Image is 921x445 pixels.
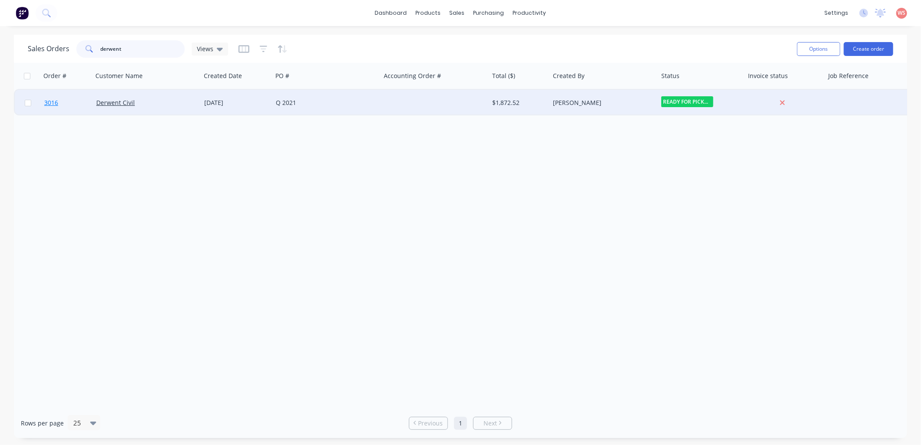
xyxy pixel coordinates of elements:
[371,7,412,20] a: dashboard
[483,419,497,428] span: Next
[16,7,29,20] img: Factory
[204,72,242,80] div: Created Date
[44,90,96,116] a: 3016
[96,98,135,107] a: Derwent Civil
[418,419,443,428] span: Previous
[797,42,840,56] button: Options
[509,7,551,20] div: productivity
[101,40,185,58] input: Search...
[492,72,515,80] div: Total ($)
[95,72,143,80] div: Customer Name
[661,96,713,107] span: READY FOR PICKU...
[469,7,509,20] div: purchasing
[748,72,788,80] div: Invoice status
[493,98,544,107] div: $1,872.52
[898,9,906,17] span: WS
[553,72,585,80] div: Created By
[445,7,469,20] div: sales
[405,417,516,430] ul: Pagination
[412,7,445,20] div: products
[43,72,66,80] div: Order #
[21,419,64,428] span: Rows per page
[661,72,679,80] div: Status
[384,72,441,80] div: Accounting Order #
[28,45,69,53] h1: Sales Orders
[197,44,213,53] span: Views
[275,72,289,80] div: PO #
[409,419,447,428] a: Previous page
[820,7,852,20] div: settings
[44,98,58,107] span: 3016
[844,42,893,56] button: Create order
[828,72,869,80] div: Job Reference
[553,98,649,107] div: [PERSON_NAME]
[204,98,269,107] div: [DATE]
[474,419,512,428] a: Next page
[276,98,372,107] div: Q 2021
[454,417,467,430] a: Page 1 is your current page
